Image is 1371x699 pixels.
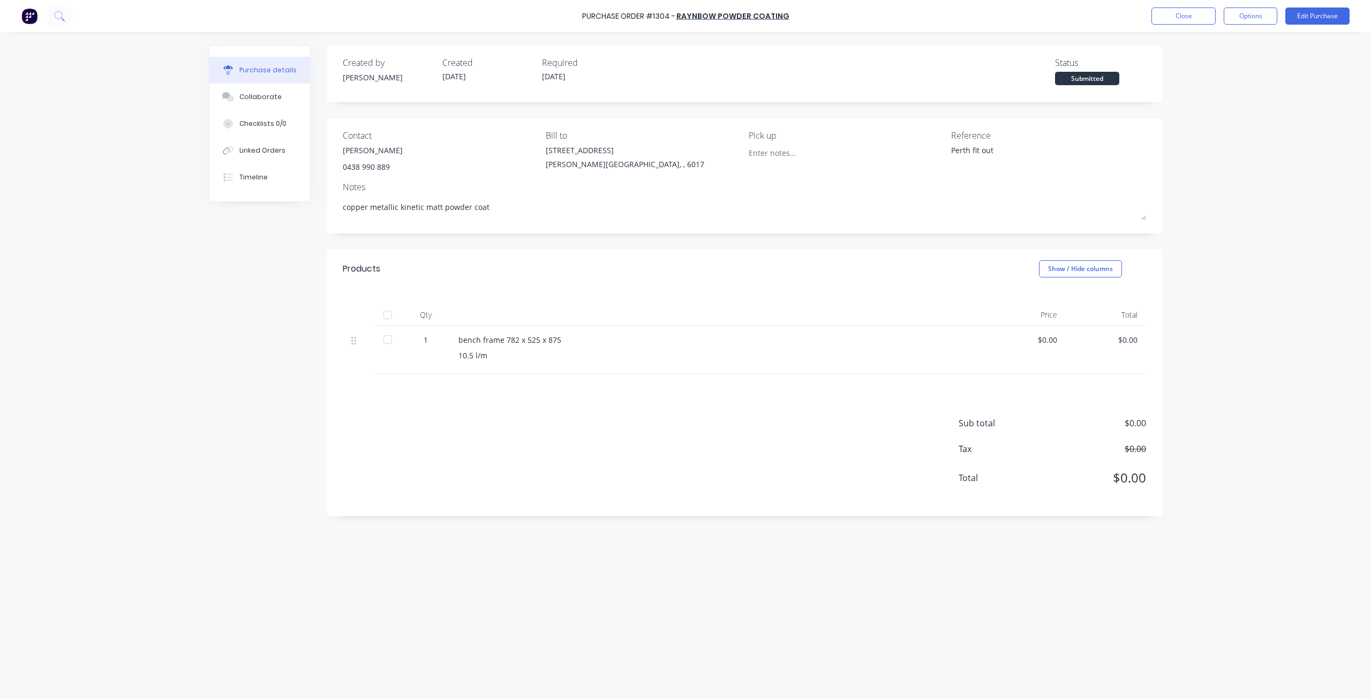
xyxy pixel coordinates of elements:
[239,119,287,129] div: Checklists 0/0
[343,145,403,156] div: [PERSON_NAME]
[676,11,789,21] a: raynbow powder coating
[1039,442,1146,455] span: $0.00
[209,137,310,164] button: Linked Orders
[1055,56,1146,69] div: Status
[1039,468,1146,487] span: $0.00
[343,161,403,172] div: 0438 990 889
[343,129,538,142] div: Contact
[209,110,310,137] button: Checklists 0/0
[546,145,704,156] div: [STREET_ADDRESS]
[1066,304,1146,326] div: Total
[239,172,268,182] div: Timeline
[343,196,1146,220] textarea: copper metallic kinetic matt powder coat
[951,145,1085,169] textarea: Perth fit out
[1055,72,1119,85] div: Submitted
[1224,7,1277,25] button: Options
[458,334,977,345] div: bench frame 782 x 525 x 875
[749,145,846,161] input: Enter notes...
[959,442,1039,455] span: Tax
[1039,260,1122,277] button: Show / Hide columns
[749,129,944,142] div: Pick up
[542,56,633,69] div: Required
[959,417,1039,430] span: Sub total
[21,8,37,24] img: Factory
[209,164,310,191] button: Timeline
[209,57,310,84] button: Purchase details
[343,262,380,275] div: Products
[343,56,434,69] div: Created by
[239,65,297,75] div: Purchase details
[959,471,1039,484] span: Total
[1285,7,1350,25] button: Edit Purchase
[1039,417,1146,430] span: $0.00
[402,304,450,326] div: Qty
[343,181,1146,193] div: Notes
[239,146,285,155] div: Linked Orders
[1074,334,1138,345] div: $0.00
[410,334,441,345] div: 1
[1335,663,1360,688] iframe: Intercom live chat
[994,334,1057,345] div: $0.00
[546,129,741,142] div: Bill to
[209,84,310,110] button: Collaborate
[458,350,977,361] div: 10.5 l/m
[343,72,434,83] div: [PERSON_NAME]
[582,11,675,22] div: Purchase Order #1304 -
[546,159,704,170] div: [PERSON_NAME][GEOGRAPHIC_DATA], , 6017
[985,304,1066,326] div: Price
[951,129,1146,142] div: Reference
[239,92,282,102] div: Collaborate
[442,56,533,69] div: Created
[1151,7,1216,25] button: Close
